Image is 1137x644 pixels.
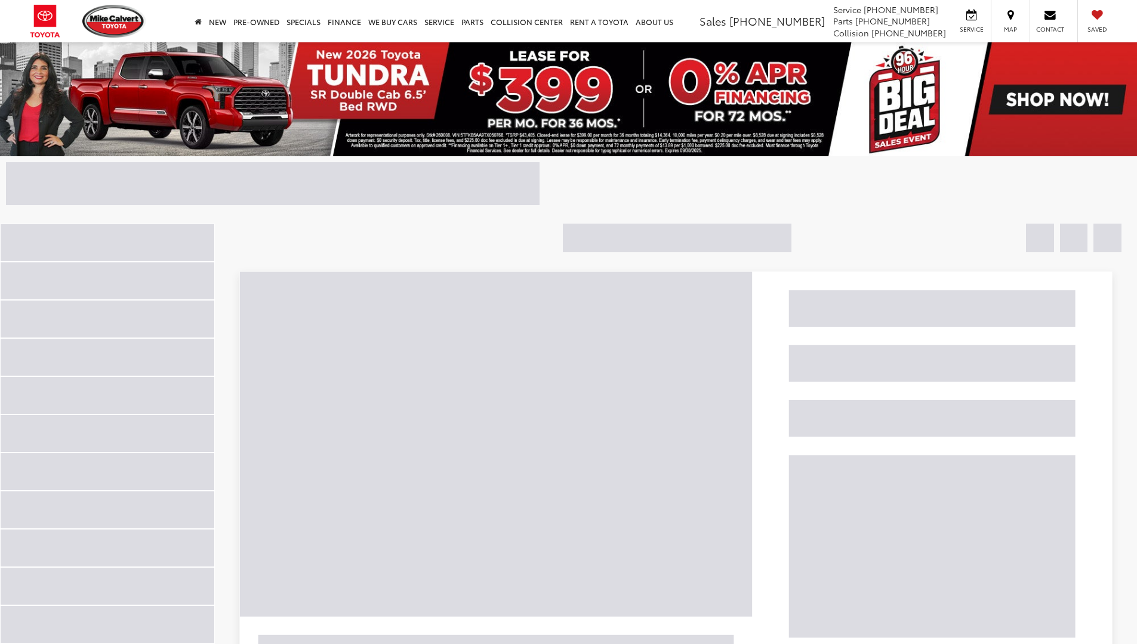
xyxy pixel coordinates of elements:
[700,13,726,29] span: Sales
[855,15,930,27] span: [PHONE_NUMBER]
[1036,25,1064,33] span: Contact
[833,15,853,27] span: Parts
[958,25,985,33] span: Service
[864,4,938,16] span: [PHONE_NUMBER]
[729,13,825,29] span: [PHONE_NUMBER]
[833,4,861,16] span: Service
[82,5,146,38] img: Mike Calvert Toyota
[833,27,869,39] span: Collision
[871,27,946,39] span: [PHONE_NUMBER]
[997,25,1024,33] span: Map
[1084,25,1110,33] span: Saved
